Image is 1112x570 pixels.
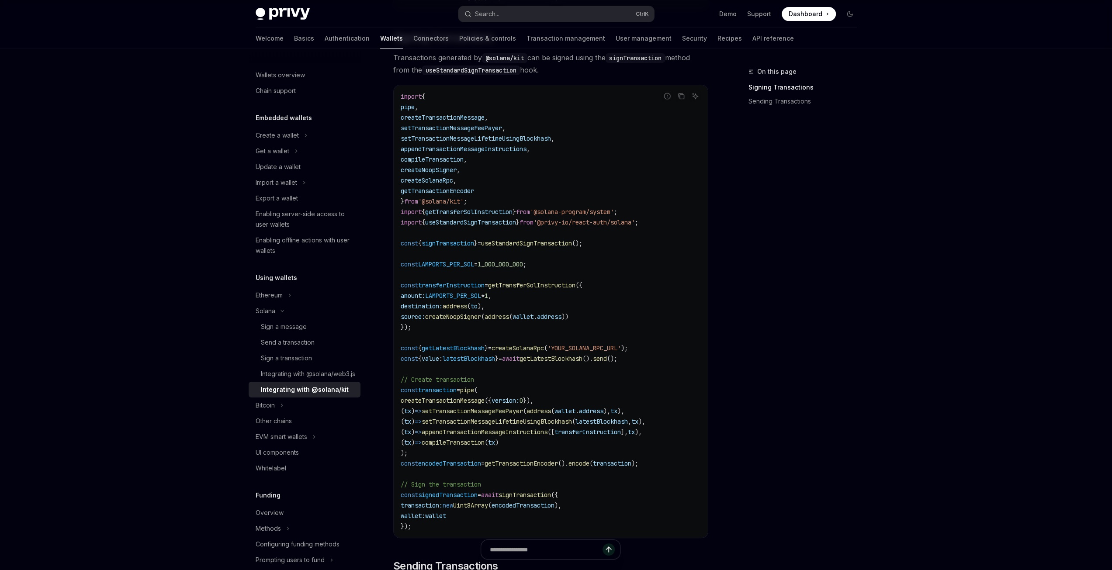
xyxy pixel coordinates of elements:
span: tx [631,418,638,425]
span: } [495,355,499,363]
span: ) [411,439,415,446]
span: value [422,355,439,363]
span: = [478,239,481,247]
div: Bitcoin [256,400,275,411]
span: address [579,407,603,415]
span: = [474,260,478,268]
button: Report incorrect code [662,90,673,102]
span: = [499,355,502,363]
span: '@privy-io/react-auth/solana' [533,218,635,226]
span: const [401,344,418,352]
span: ), [478,302,485,310]
span: address [537,313,561,321]
span: '@solana-program/system' [530,208,614,216]
span: encodedTransaction [418,459,481,467]
span: // Create transaction [401,376,474,383]
span: => [415,418,422,425]
a: Chain support [249,83,360,99]
button: Toggle Import a wallet section [249,175,360,190]
span: ( [488,501,492,509]
a: Sign a transaction [249,350,360,366]
span: const [401,355,418,363]
span: }), [523,397,533,404]
span: tx [404,418,411,425]
button: Toggle EVM smart wallets section [249,429,360,445]
span: tx [404,407,411,415]
span: const [401,281,418,289]
span: transferInstruction [418,281,485,289]
span: ); [621,344,628,352]
span: = [457,386,460,394]
span: ; [523,260,527,268]
span: ({ [551,491,558,499]
span: } [474,239,478,247]
span: ( [474,386,478,394]
span: tx [610,407,617,415]
span: useStandardSignTransaction [425,218,516,226]
button: Toggle Ethereum section [249,287,360,303]
span: , [502,124,506,132]
div: Send a transaction [261,337,315,348]
span: Dashboard [789,10,822,18]
span: address [443,302,467,310]
span: ( [544,344,547,352]
span: { [418,239,422,247]
span: await [481,491,499,499]
span: ( [589,459,593,467]
a: Recipes [717,28,742,49]
span: ( [401,407,404,415]
a: Security [682,28,707,49]
span: getLatestBlockhash [520,355,582,363]
span: appendTransactionMessageInstructions [422,428,547,436]
div: Integrating with @solana/kit [261,384,349,395]
a: Enabling server-side access to user wallets [249,206,360,232]
a: Enabling offline actions with user wallets [249,232,360,259]
span: } [485,344,488,352]
span: 1_000_000_000 [478,260,523,268]
span: { [418,355,422,363]
span: = [478,491,481,499]
a: Sign a message [249,319,360,335]
span: appendTransactionMessageInstructions [401,145,527,153]
span: signTransaction [499,491,551,499]
span: } [401,197,404,205]
div: Sign a transaction [261,353,312,363]
span: signedTransaction [418,491,478,499]
a: Support [747,10,771,18]
span: wallet: [401,512,425,520]
span: tx [404,439,411,446]
div: Whitelabel [256,463,286,473]
div: Import a wallet [256,177,297,188]
a: Export a wallet [249,190,360,206]
span: compileTransaction [422,439,485,446]
span: from [404,197,418,205]
div: Configuring funding methods [256,539,339,549]
span: transaction [418,386,457,394]
button: Toggle Bitcoin section [249,397,360,413]
span: 1 [485,292,488,300]
a: Policies & controls [459,28,516,49]
div: Integrating with @solana/web3.js [261,369,355,379]
button: Copy the contents from the code block [676,90,687,102]
h5: Embedded wallets [256,113,312,123]
span: tx [488,439,495,446]
span: ) [495,439,499,446]
span: }); [401,522,411,530]
span: (). [558,459,568,467]
span: createTransactionMessage [401,397,485,404]
div: Get a wallet [256,146,289,156]
span: import [401,93,422,100]
span: ) [411,407,415,415]
span: ( [401,428,404,436]
span: new [443,501,453,509]
span: createTransactionMessage [401,114,485,121]
a: Update a wallet [249,159,360,175]
div: Update a wallet [256,162,301,172]
span: { [422,208,425,216]
span: ([ [547,428,554,436]
span: ( [523,407,527,415]
span: createNoopSigner [401,166,457,174]
span: )) [561,313,568,321]
span: source: [401,313,425,321]
a: Overview [249,505,360,521]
